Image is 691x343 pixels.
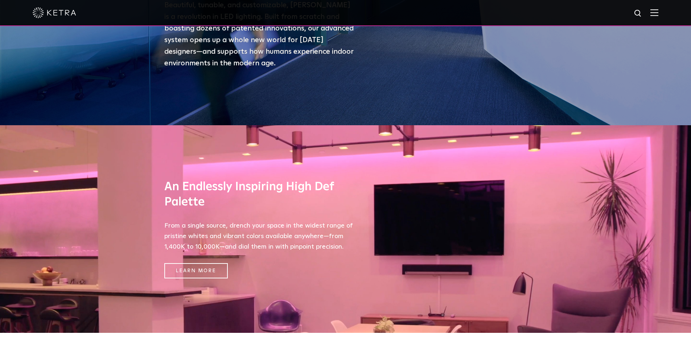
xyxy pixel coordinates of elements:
img: search icon [634,9,643,18]
span: —and supports how humans experience indoor environments in the modern age. [164,48,354,67]
p: From a single source, drench your space in the widest range of pristine whites and vibrant colors... [164,221,353,252]
a: Learn More [164,263,228,279]
h3: An Endlessly Inspiring High Def Palette [164,180,353,210]
img: ketra-logo-2019-white [33,7,76,18]
img: Hamburger%20Nav.svg [650,9,658,16]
